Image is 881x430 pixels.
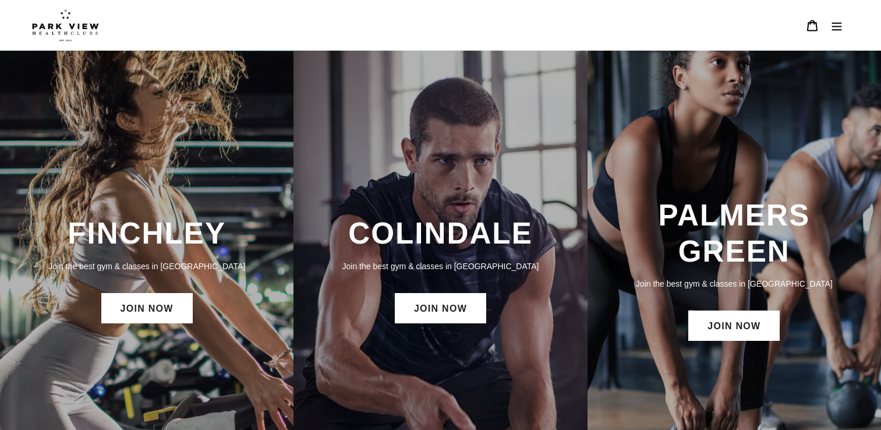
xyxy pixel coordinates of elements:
img: Park view health clubs is a gym near you. [32,9,99,41]
h3: FINCHLEY [12,216,282,251]
a: JOIN NOW: Colindale Membership [395,293,486,323]
a: JOIN NOW: Finchley Membership [101,293,193,323]
button: Menu [825,13,849,38]
a: JOIN NOW: Palmers Green Membership [688,311,780,341]
p: Join the best gym & classes in [GEOGRAPHIC_DATA] [12,260,282,273]
p: Join the best gym & classes in [GEOGRAPHIC_DATA] [305,260,575,273]
h3: PALMERS GREEN [599,198,869,269]
p: Join the best gym & classes in [GEOGRAPHIC_DATA] [599,277,869,290]
h3: COLINDALE [305,216,575,251]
